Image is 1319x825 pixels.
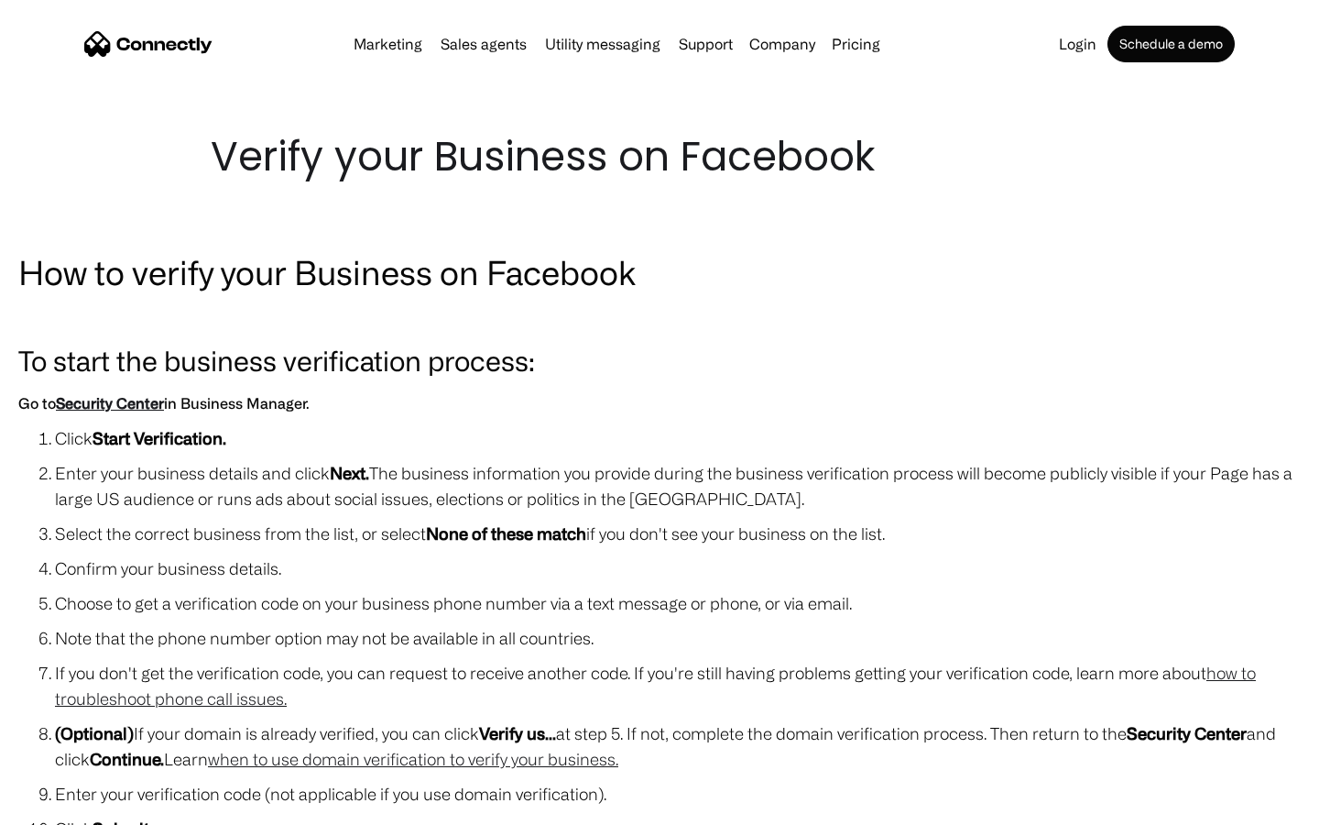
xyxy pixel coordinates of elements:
li: Enter your verification code (not applicable if you use domain verification). [55,781,1301,807]
h3: To start the business verification process: [18,339,1301,381]
li: Enter your business details and click The business information you provide during the business ve... [55,460,1301,511]
a: Pricing [824,37,888,51]
strong: Security Center [1127,724,1247,742]
h6: Go to in Business Manager. [18,390,1301,416]
div: Company [749,31,815,57]
strong: (Optional) [55,724,134,742]
a: Sales agents [433,37,534,51]
li: Select the correct business from the list, or select if you don't see your business on the list. [55,521,1301,546]
a: when to use domain verification to verify your business. [208,750,618,768]
h1: Verify your Business on Facebook [211,128,1108,185]
strong: None of these match [426,524,586,543]
a: Login [1052,37,1104,51]
li: If your domain is already verified, you can click at step 5. If not, complete the domain verifica... [55,720,1301,772]
strong: Continue. [90,750,164,768]
li: If you don't get the verification code, you can request to receive another code. If you're still ... [55,660,1301,711]
a: Security Center [56,395,164,412]
a: Schedule a demo [1107,26,1235,62]
strong: Start Verification. [93,429,226,447]
a: Support [671,37,740,51]
li: Choose to get a verification code on your business phone number via a text message or phone, or v... [55,590,1301,616]
li: Click [55,425,1301,451]
aside: Language selected: English [18,793,110,819]
li: Note that the phone number option may not be available in all countries. [55,625,1301,651]
ul: Language list [37,793,110,819]
li: Confirm your business details. [55,555,1301,581]
p: ‍ [18,304,1301,330]
a: Marketing [346,37,430,51]
strong: Verify us... [479,724,556,742]
h2: How to verify your Business on Facebook [18,249,1301,295]
a: Utility messaging [538,37,668,51]
strong: Next. [330,464,369,482]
